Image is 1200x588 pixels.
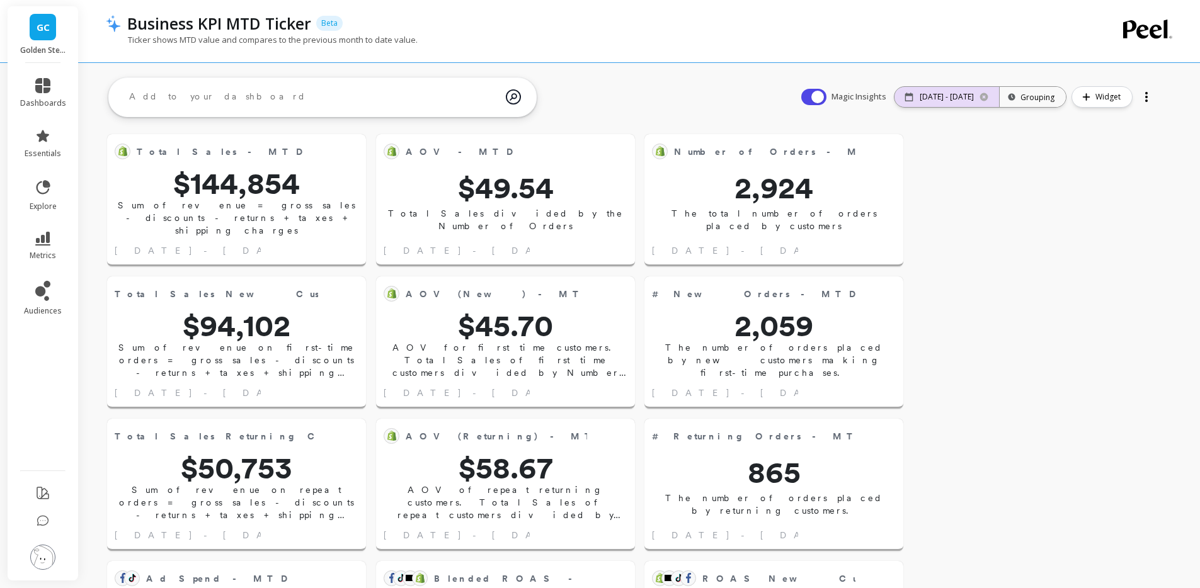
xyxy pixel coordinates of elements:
span: [DATE] - [DATE] [115,529,302,541]
p: Ticker shows MTD value and compares to the previous month to date value. [106,34,418,45]
p: The number of orders placed by returning customers. [644,492,903,517]
span: Total Sales Returning Customers - MTD [115,427,318,445]
span: Total Sales - MTD [137,145,310,159]
p: [DATE] - [DATE] [920,92,974,102]
p: Total Sales divided by the Number of Orders [376,207,635,232]
span: Total Sales New Customers - MTD [115,288,430,301]
span: AOV (New) - MTD [406,285,587,303]
span: # Returning Orders - MTD [652,427,855,445]
p: Beta [316,16,343,31]
span: # Returning Orders - MTD [652,430,874,443]
img: magic search icon [506,80,521,114]
span: audiences [24,306,62,316]
span: AOV - MTD [406,143,587,161]
span: Blended ROAS - MTD [434,570,587,587]
span: [DATE] - [DATE] [115,387,302,399]
span: # New Orders - MTD [652,288,863,301]
span: Number of Orders - MTD [674,143,855,161]
span: Total Sales - MTD [137,143,318,161]
span: 2,059 [644,310,903,341]
span: 865 [644,457,903,487]
span: $50,753 [107,453,366,483]
p: The number of orders placed by new customers making first-time purchases. [644,341,903,379]
p: AOV for first time customers. Total Sales of first time customers divided by Number of Orders of ... [376,341,635,379]
span: 2,924 [644,172,903,203]
span: [DATE] - [DATE] [115,244,302,257]
span: $49.54 [376,172,635,203]
p: Golden Steer Steak Company [20,45,66,55]
p: Business KPI MTD Ticker [127,13,311,34]
span: # New Orders - MTD [652,285,855,303]
img: header icon [106,14,121,32]
span: essentials [25,149,61,159]
span: ROAS New Customers - MTD [702,570,855,587]
span: Total Sales Returning Customers - MTD [115,430,441,443]
span: AOV (New) - MTD [406,288,600,301]
span: AOV (Returning) - MTD [406,430,612,443]
span: Widget [1095,91,1124,103]
span: explore [30,201,57,212]
span: $144,854 [107,168,366,198]
span: Ad Spend - MTD [146,570,318,587]
span: [DATE] - [DATE] [652,244,839,257]
span: [DATE] - [DATE] [652,529,839,541]
span: $94,102 [107,310,366,341]
span: AOV - MTD [406,145,520,159]
span: Ad Spend - MTD [146,572,295,585]
span: [DATE] - [DATE] [652,387,839,399]
button: Widget [1071,86,1133,108]
span: [DATE] - [DATE] [384,529,571,541]
span: $45.70 [376,310,635,341]
span: Total Sales New Customers - MTD [115,285,318,303]
p: Sum of revenue = gross sales - discounts - returns + taxes + shipping charges [107,199,366,237]
span: ROAS New Customers - MTD [702,572,973,585]
p: AOV of repeat returning customers. Total Sales of repeat customers divided by Number of Orders of... [376,483,635,521]
p: Sum of revenue on repeat orders = gross sales - discounts - returns + taxes + shipping charges [107,483,366,521]
span: GC [37,20,50,35]
span: metrics [30,251,56,261]
p: The total number of orders placed by customers [644,207,903,232]
p: Sum of revenue on first-time orders = gross sales - discounts - returns + taxes + shipping charges [107,341,366,379]
span: [DATE] - [DATE] [384,244,571,257]
div: Grouping [1011,91,1054,103]
span: Magic Insights [831,91,889,103]
span: dashboards [20,98,66,108]
img: profile picture [30,545,55,570]
span: [DATE] - [DATE] [384,387,571,399]
span: Blended ROAS - MTD [434,572,631,585]
span: $58.67 [376,453,635,483]
span: Number of Orders - MTD [674,145,889,159]
span: AOV (Returning) - MTD [406,427,587,445]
